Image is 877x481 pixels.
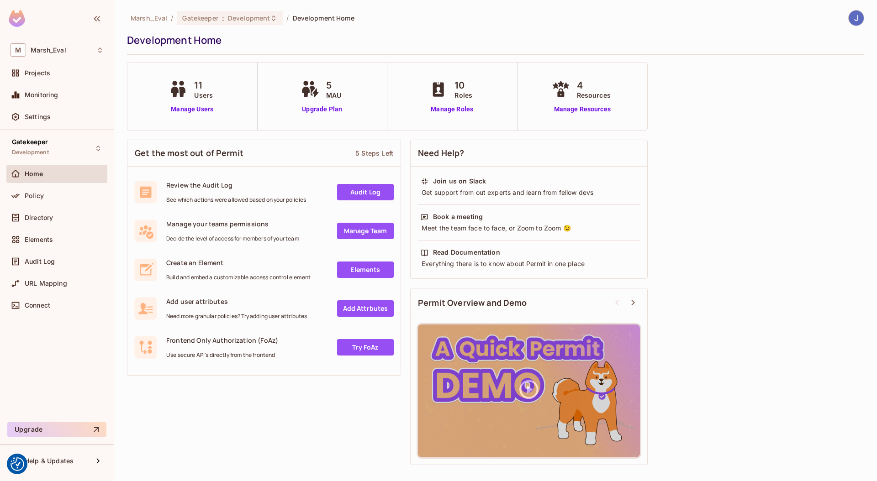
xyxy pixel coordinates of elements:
span: Build and embed a customizable access control element [166,274,311,281]
span: Frontend Only Authorization (FoAz) [166,336,278,345]
img: SReyMgAAAABJRU5ErkJggg== [9,10,25,27]
span: Elements [25,236,53,243]
span: 10 [454,78,472,92]
a: Audit Log [337,184,394,200]
span: Projects [25,69,50,77]
span: Workspace: Marsh_Eval [31,47,66,54]
img: Revisit consent button [11,457,24,471]
span: Development [12,149,49,156]
span: URL Mapping [25,280,67,287]
a: Elements [337,261,394,278]
span: Connect [25,302,50,309]
span: 11 [194,78,213,92]
span: Help & Updates [25,457,74,465]
span: See which actions were allowed based on your policies [166,196,306,204]
a: Try FoAz [337,339,394,356]
span: Monitoring [25,91,58,99]
span: Audit Log [25,258,55,265]
span: Need Help? [418,147,465,159]
span: Review the Audit Log [166,181,306,189]
span: Gatekeeper [12,138,48,146]
span: Manage your teams permissions [166,220,299,228]
span: the active workspace [131,14,167,22]
a: Manage Team [337,223,394,239]
div: Join us on Slack [433,177,486,186]
div: Development Home [127,33,860,47]
div: Book a meeting [433,212,483,221]
span: Create an Element [166,258,311,267]
li: / [286,14,289,22]
span: M [10,43,26,57]
span: Need more granular policies? Try adding user attributes [166,313,307,320]
span: Permit Overview and Demo [418,297,527,308]
span: Development Home [293,14,354,22]
button: Upgrade [7,422,106,437]
a: Manage Resources [549,105,615,114]
div: Everything there is to know about Permit in one place [421,259,637,268]
span: Add user attributes [166,297,307,306]
li: / [171,14,173,22]
span: Get the most out of Permit [135,147,243,159]
div: 5 Steps Left [355,149,393,157]
a: Upgrade Plan [299,105,346,114]
span: Resources [577,90,611,100]
a: Add Attrbutes [337,300,394,317]
div: Get support from out experts and learn from fellow devs [421,188,637,197]
span: Gatekeeper [182,14,218,22]
span: Decide the level of access for members of your team [166,235,299,242]
span: : [222,15,225,22]
button: Consent Preferences [11,457,24,471]
img: Jose Basanta [849,10,864,26]
span: Development [228,14,270,22]
span: Home [25,170,43,178]
a: Manage Users [167,105,217,114]
div: Read Documentation [433,248,500,257]
span: Settings [25,113,51,120]
div: Meet the team face to face, or Zoom to Zoom 😉 [421,224,637,233]
a: Manage Roles [427,105,477,114]
span: Roles [454,90,472,100]
span: 4 [577,78,611,92]
span: MAU [326,90,341,100]
span: Policy [25,192,44,199]
span: Directory [25,214,53,221]
span: Users [194,90,213,100]
span: 5 [326,78,341,92]
span: Use secure API's directly from the frontend [166,351,278,359]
